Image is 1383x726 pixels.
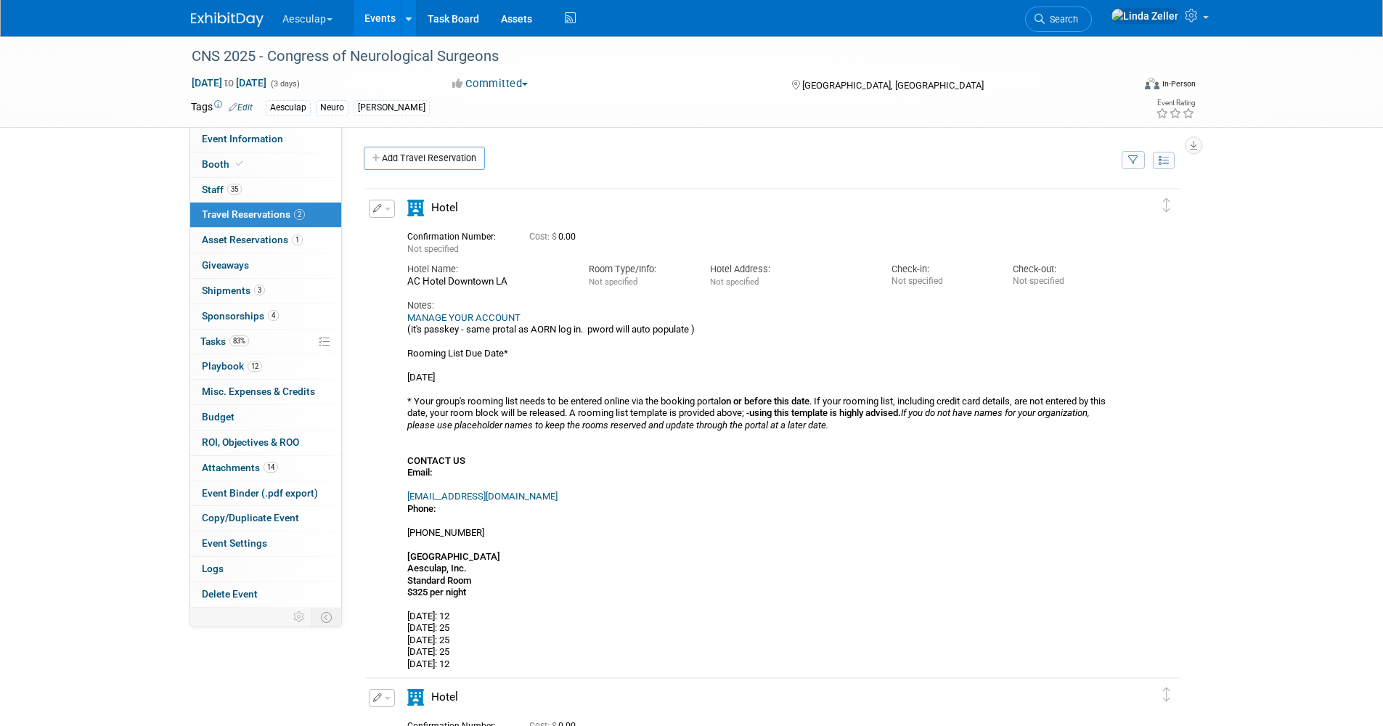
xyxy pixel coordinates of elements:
div: Room Type/Info: [589,263,688,276]
span: Event Information [202,133,283,144]
a: Giveaways [190,253,341,278]
span: Asset Reservations [202,234,303,245]
span: Sponsorships [202,310,279,322]
div: Neuro [316,100,348,115]
span: 3 [254,285,265,295]
div: Hotel Address: [710,263,870,276]
b: CONTACT US [407,455,465,466]
i: Click and drag to move item [1163,198,1170,213]
a: Asset Reservations1 [190,228,341,253]
a: Shipments3 [190,279,341,303]
span: Event Binder (.pdf export) [202,487,318,499]
a: Search [1025,7,1092,32]
a: Travel Reservations2 [190,203,341,227]
a: Copy/Duplicate Event [190,506,341,531]
b: Aesculap, Inc. [407,563,467,574]
div: Confirmation Number: [407,227,507,242]
span: Playbook [202,360,262,372]
b: $325 per night [407,587,466,597]
span: Booth [202,158,246,170]
img: Linda Zeller [1111,8,1179,24]
a: Edit [229,102,253,113]
span: Logs [202,563,224,574]
span: Travel Reservations [202,208,305,220]
span: Tasks [200,335,249,347]
div: Event Rating [1156,99,1195,107]
i: Click and drag to move item [1163,688,1170,702]
span: Cost: $ [529,232,558,242]
a: Tasks83% [190,330,341,354]
a: Event Information [190,127,341,152]
i: Booth reservation complete [236,160,243,168]
div: Aesculap [266,100,311,115]
a: Delete Event [190,582,341,607]
span: [GEOGRAPHIC_DATA], [GEOGRAPHIC_DATA] [802,80,984,91]
span: 4 [268,310,279,321]
span: Misc. Expenses & Credits [202,386,315,397]
i: Filter by Traveler [1128,156,1138,166]
span: ROI, Objectives & ROO [202,436,299,448]
div: CNS 2025 - Congress of Neurological Surgeons [187,44,1111,70]
div: In-Person [1162,78,1196,89]
span: Not specified [589,277,637,287]
span: Attachments [202,462,278,473]
span: Copy/Duplicate Event [202,512,299,523]
a: ROI, Objectives & ROO [190,431,341,455]
a: Misc. Expenses & Credits [190,380,341,404]
a: Booth [190,152,341,177]
a: Logs [190,557,341,582]
i: Hotel [407,200,424,216]
span: 1 [292,234,303,245]
span: [DATE] [DATE] [191,76,267,89]
a: Playbook12 [190,354,341,379]
span: to [222,77,236,89]
div: Not specified [1013,276,1112,287]
b: Standard Room [407,575,471,586]
td: Personalize Event Tab Strip [287,608,312,627]
b: Email: [407,467,432,478]
i: If you do not have names for your organization, please use placeholder names to keep the rooms re... [407,407,1090,430]
img: ExhibitDay [191,12,264,27]
span: Not specified [407,244,459,254]
span: Budget [202,411,234,423]
span: Hotel [431,690,458,703]
div: Not specified [892,276,991,287]
a: Event Settings [190,531,341,556]
span: Not specified [710,277,759,287]
a: Attachments14 [190,456,341,481]
span: 14 [264,462,278,473]
img: Format-Inperson.png [1145,78,1159,89]
span: Delete Event [202,588,258,600]
div: Event Format [1047,76,1196,97]
div: Check-in: [892,263,991,276]
a: Staff35 [190,178,341,203]
div: (it's passkey - same protal as AORN log in. pword will auto populate ) Rooming List Due Date* [DA... [407,312,1113,671]
span: Event Settings [202,537,267,549]
span: 12 [248,361,262,372]
a: [EMAIL_ADDRESS][DOMAIN_NAME] [407,491,558,502]
span: 0.00 [529,232,582,242]
span: 35 [227,184,242,195]
div: Notes: [407,299,1113,312]
span: 83% [229,335,249,346]
span: Hotel [431,201,458,214]
span: Staff [202,184,242,195]
span: (3 days) [269,79,300,89]
a: Sponsorships4 [190,304,341,329]
b: [GEOGRAPHIC_DATA] [407,551,500,562]
td: Tags [191,99,253,116]
a: MANAGE YOUR ACCOUNT [407,312,521,323]
a: Add Travel Reservation [364,147,485,170]
td: Toggle Event Tabs [311,608,341,627]
b: Phone: [407,503,436,514]
div: Check-out: [1013,263,1112,276]
span: 2 [294,209,305,220]
b: on or before this date [721,396,809,407]
a: Budget [190,405,341,430]
div: AC Hotel Downtown LA [407,276,567,288]
span: Giveaways [202,259,249,271]
a: Event Binder (.pdf export) [190,481,341,506]
button: Committed [447,76,534,91]
div: Hotel Name: [407,263,567,276]
span: Shipments [202,285,265,296]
